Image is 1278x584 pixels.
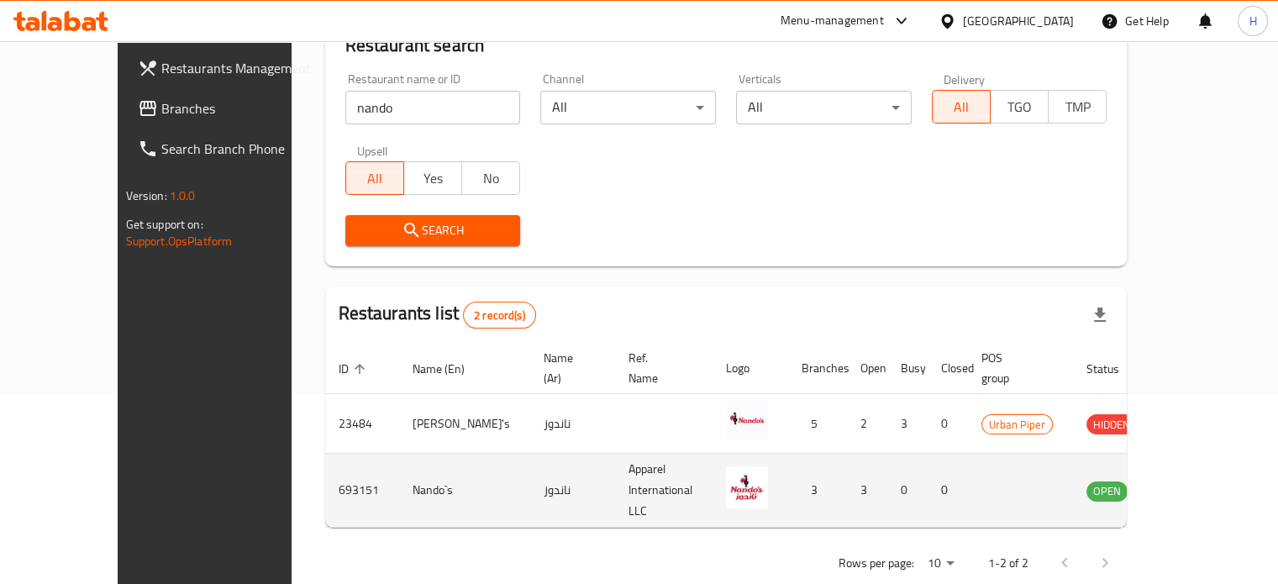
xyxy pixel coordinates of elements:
td: 0 [887,454,928,528]
h2: Restaurant search [345,33,1107,58]
span: HIDDEN [1086,415,1137,434]
span: All [353,166,397,191]
td: 0 [928,394,968,454]
img: Nando`s [726,466,768,508]
button: TGO [990,90,1049,124]
div: Total records count [463,302,536,329]
td: 5 [788,394,847,454]
div: OPEN [1086,481,1128,502]
div: HIDDEN [1086,414,1137,434]
td: Nando`s [399,454,530,528]
td: 23484 [325,394,399,454]
td: 693151 [325,454,399,528]
td: 2 [847,394,887,454]
button: All [345,161,404,195]
span: H [1249,12,1256,30]
span: Branches [161,98,318,118]
button: No [461,161,520,195]
span: OPEN [1086,481,1128,501]
button: Search [345,215,521,246]
table: enhanced table [325,343,1219,528]
td: 3 [887,394,928,454]
th: Closed [928,343,968,394]
span: Ref. Name [628,348,692,388]
a: Search Branch Phone [124,129,331,169]
td: 3 [788,454,847,528]
span: Restaurants Management [161,58,318,78]
div: All [540,91,716,124]
span: TMP [1055,95,1100,119]
th: Open [847,343,887,394]
span: No [469,166,513,191]
span: Get support on: [126,213,203,235]
td: ناندوز [530,454,615,528]
span: TGO [997,95,1042,119]
th: Branches [788,343,847,394]
span: Name (Ar) [544,348,595,388]
h2: Restaurants list [339,301,536,329]
input: Search for restaurant name or ID.. [345,91,521,124]
span: POS group [981,348,1053,388]
p: Rows per page: [838,553,913,574]
img: Nando's [726,399,768,441]
button: Yes [403,161,462,195]
div: [GEOGRAPHIC_DATA] [963,12,1074,30]
span: Status [1086,359,1141,379]
div: Rows per page: [920,551,960,576]
td: 0 [928,454,968,528]
div: Menu-management [781,11,884,31]
span: Version: [126,185,167,207]
a: Restaurants Management [124,48,331,88]
div: Export file [1080,295,1120,335]
a: Branches [124,88,331,129]
span: All [939,95,984,119]
td: Apparel International LLC [615,454,713,528]
button: TMP [1048,90,1107,124]
span: ID [339,359,371,379]
a: Support.OpsPlatform [126,230,233,252]
span: Yes [411,166,455,191]
td: 3 [847,454,887,528]
td: ناندوز [530,394,615,454]
button: All [932,90,991,124]
label: Delivery [944,73,986,85]
p: 1-2 of 2 [987,553,1028,574]
th: Busy [887,343,928,394]
span: Search [359,220,508,241]
span: Name (En) [413,359,486,379]
label: Upsell [357,145,388,156]
span: 2 record(s) [464,308,535,324]
th: Logo [713,343,788,394]
span: Urban Piper [982,415,1052,434]
span: 1.0.0 [170,185,196,207]
td: [PERSON_NAME]'s [399,394,530,454]
div: All [736,91,912,124]
span: Search Branch Phone [161,139,318,159]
